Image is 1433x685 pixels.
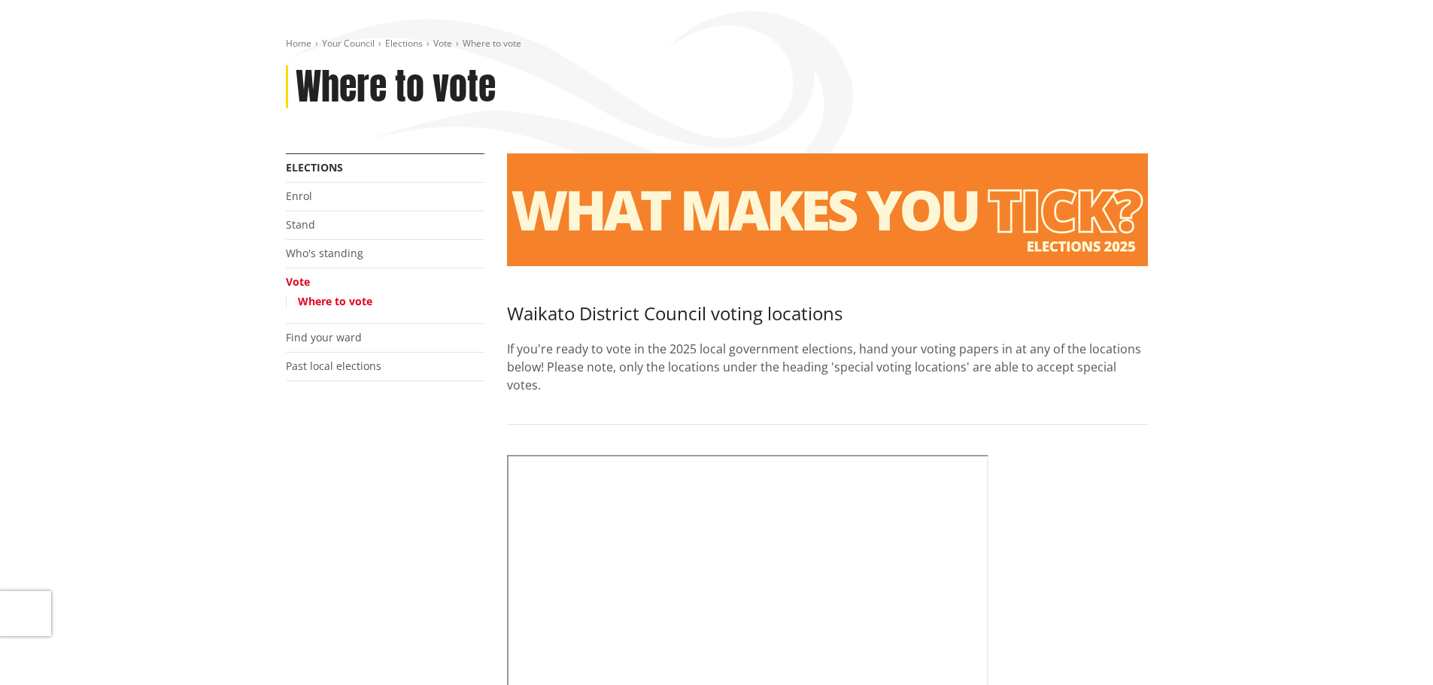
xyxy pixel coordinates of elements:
[286,38,1148,50] nav: breadcrumb
[286,217,315,232] a: Stand
[385,37,423,50] a: Elections
[507,340,1148,394] p: If you're ready to vote in the 2025 local government elections, hand your voting papers in at any...
[286,37,311,50] a: Home
[286,189,312,203] a: Enrol
[286,160,343,174] a: Elections
[463,37,521,50] span: Where to vote
[507,153,1148,266] img: Vote banner
[1364,622,1418,676] iframe: Messenger Launcher
[507,303,1148,325] h3: Waikato District Council voting locations
[296,65,496,109] h1: Where to vote
[322,37,375,50] a: Your Council
[286,246,363,260] a: Who's standing
[286,274,310,289] a: Vote
[433,37,452,50] a: Vote
[286,330,362,344] a: Find your ward
[298,294,372,308] a: Where to vote
[286,359,381,373] a: Past local elections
